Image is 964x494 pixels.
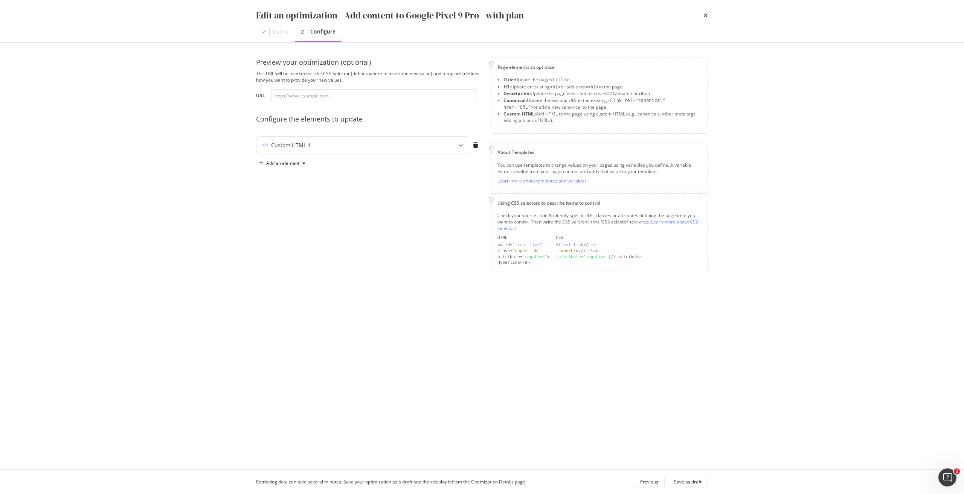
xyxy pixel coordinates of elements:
span: <link rel="canonical" href="URL"> [503,98,665,110]
span: <h1> [550,84,561,90]
div: Hyperlink</a> [497,260,550,266]
div: times [703,9,708,22]
span: <h1> [588,84,599,90]
div: // id [556,242,702,248]
div: // class [556,248,702,254]
li: Update the page . [503,76,702,83]
div: HTML [497,235,550,241]
div: About Templates [497,149,702,155]
iframe: Intercom live chat [938,468,956,486]
strong: Canonical: [503,97,527,103]
div: <a id= [497,242,550,248]
div: Add an element [266,161,299,166]
div: Previous [640,479,658,485]
div: Edit an optimization - Add content to Google Pixel 9 Pro - with plan [256,9,524,22]
span: <meta> [604,91,620,96]
div: You can use templates to change values on your pages using variables you define. A variable extra... [497,162,702,175]
div: Retrieving data can take several minutes. Save your optimization as a draft and then deploy it fr... [256,479,526,485]
div: "megaLink" [522,254,547,259]
a: Learn more about templates and variables [497,178,587,184]
div: Custom HTML 1 [271,141,311,149]
input: https://www.example.com [271,89,476,102]
span: 2 [954,468,960,474]
li: Update the existing URL in the existing or add a new canonical to the page. [503,97,702,111]
button: Save as draft [668,476,708,488]
div: This URL will be used to test the CSS Selector (defines where to insert the new value) and templa... [256,70,482,83]
div: Preview your optimization (optional) [256,58,482,67]
div: Using CSS selectors to describe items to control [497,200,702,206]
div: attribute= > [497,254,550,260]
div: Define [273,28,289,36]
a: Learn more about CSS selectors [497,219,698,231]
div: Configure [310,28,336,35]
strong: Custom HTML: [503,111,536,117]
div: CSS [556,235,702,241]
div: Check your source code & identify specific IDs, classes or attributes defining the page item you ... [497,212,702,231]
div: "first-link" [513,242,542,247]
li: Add HTML to the page using custom HTML (e.g., canonicals, other meta tags, adding a block of URLs). [503,111,702,123]
span: <title> [550,77,569,82]
div: #first-link [556,242,583,247]
li: Update the page description in the name attribute [503,90,702,97]
label: URL [256,92,265,100]
div: "superLink" [513,248,540,253]
div: Page elements to optimize [497,64,702,70]
strong: H1: [503,84,511,90]
button: Previous [634,476,665,488]
div: class= [497,248,550,254]
strong: Description: [503,90,531,97]
div: Save as draft [674,479,702,485]
button: Add an element [256,157,308,169]
div: // attribute [556,254,702,260]
li: Update an existing or add a new to the page. [503,84,702,90]
div: .superLink [556,248,581,253]
strong: Title: [503,76,515,83]
div: Configure the elements to update [256,114,482,124]
div: [attribute='megaLink'] [556,254,611,259]
div: 2 [301,28,304,35]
